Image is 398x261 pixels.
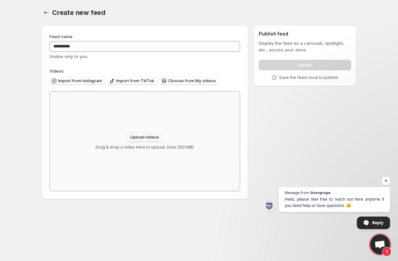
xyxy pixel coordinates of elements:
[52,9,105,17] span: Create new feed
[259,40,351,53] p: Display the feed as a carousel, spotlight, etc., across your store.
[49,34,73,39] span: Feed name
[116,78,154,84] span: Import from TikTok
[49,68,64,74] span: Videos
[279,75,339,80] p: Save the feed once to publish.
[372,217,383,228] span: Reply
[382,247,391,256] span: 1
[49,77,105,85] button: Import from Instagram
[285,191,309,194] span: Message from
[58,78,102,84] span: Import from Instagram
[259,31,351,37] h2: Publish feed
[126,133,163,142] button: Upload videos
[130,135,159,140] span: Upload videos
[310,191,330,194] span: Storeprops
[41,8,51,17] button: Settings
[49,54,88,59] span: Visible only to you.
[168,78,216,84] span: Choose from My videos
[107,77,157,85] button: Import from TikTok
[96,145,194,150] p: Drag & drop a video here to upload. (max 250 MB)
[370,234,390,254] div: Open chat
[160,77,219,85] button: Choose from My videos
[285,196,384,209] span: Hello, please feel free to reach out here anytime if you need help or have questions. 😊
